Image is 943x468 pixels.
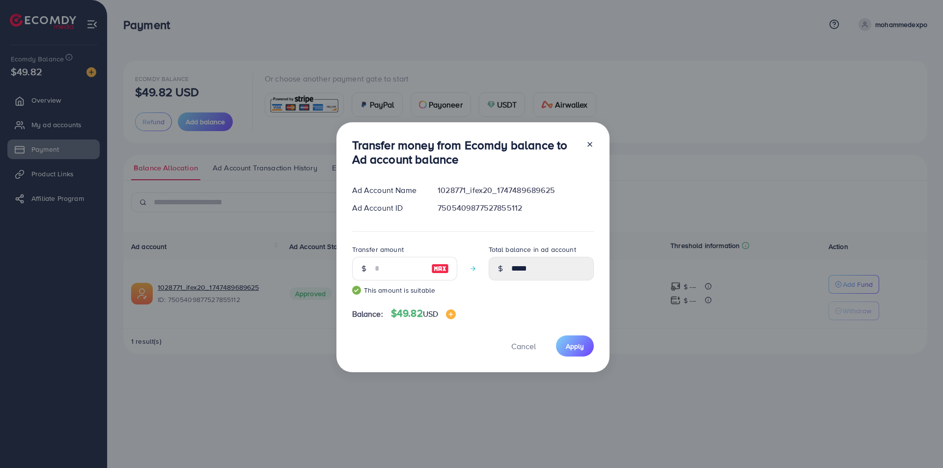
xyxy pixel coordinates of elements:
span: Cancel [511,341,536,352]
span: Apply [566,341,584,351]
button: Cancel [499,335,548,357]
button: Apply [556,335,594,357]
img: guide [352,286,361,295]
div: Ad Account ID [344,202,430,214]
small: This amount is suitable [352,285,457,295]
iframe: Chat [901,424,936,461]
span: USD [423,308,438,319]
h3: Transfer money from Ecomdy balance to Ad account balance [352,138,578,166]
label: Transfer amount [352,245,404,254]
div: 1028771_ifex20_1747489689625 [430,185,601,196]
img: image [431,263,449,275]
div: 7505409877527855112 [430,202,601,214]
h4: $49.82 [391,307,456,320]
div: Ad Account Name [344,185,430,196]
img: image [446,309,456,319]
span: Balance: [352,308,383,320]
label: Total balance in ad account [489,245,576,254]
